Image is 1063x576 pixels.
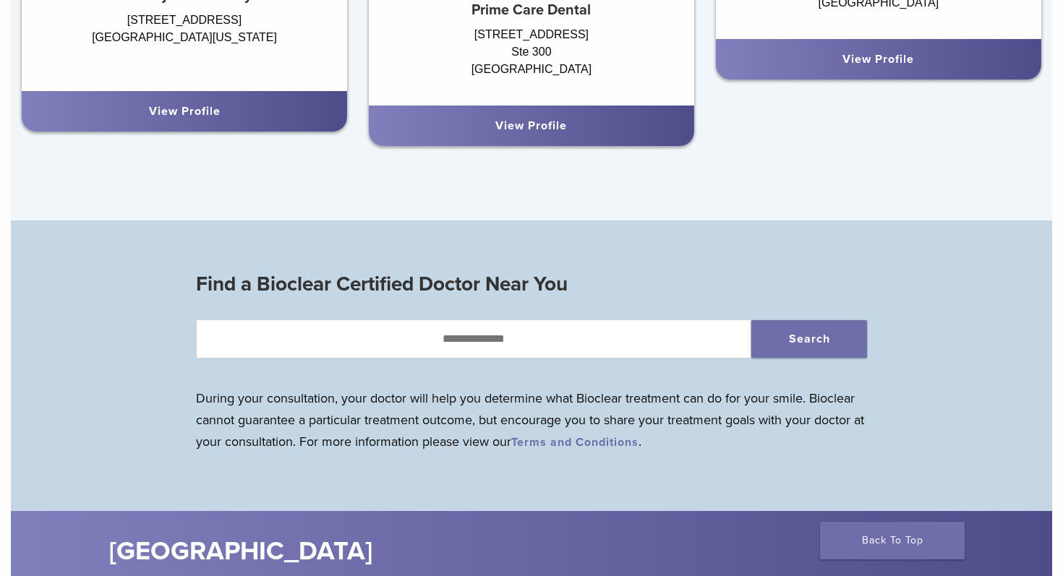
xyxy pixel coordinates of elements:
[196,267,867,301] h3: Find a Bioclear Certified Doctor Near You
[109,534,618,569] h2: [GEOGRAPHIC_DATA]
[820,522,965,559] a: Back To Top
[842,52,914,66] a: View Profile
[369,26,694,91] div: [STREET_ADDRESS] Ste 300 [GEOGRAPHIC_DATA]
[511,435,639,450] a: Terms and Conditions
[196,387,867,452] p: During your consultation, your doctor will help you determine what Bioclear treatment can do for ...
[22,12,347,77] div: [STREET_ADDRESS] [GEOGRAPHIC_DATA][US_STATE]
[751,320,867,358] button: Search
[495,119,567,133] a: View Profile
[149,104,221,119] a: View Profile
[471,1,591,19] strong: Prime Care Dental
